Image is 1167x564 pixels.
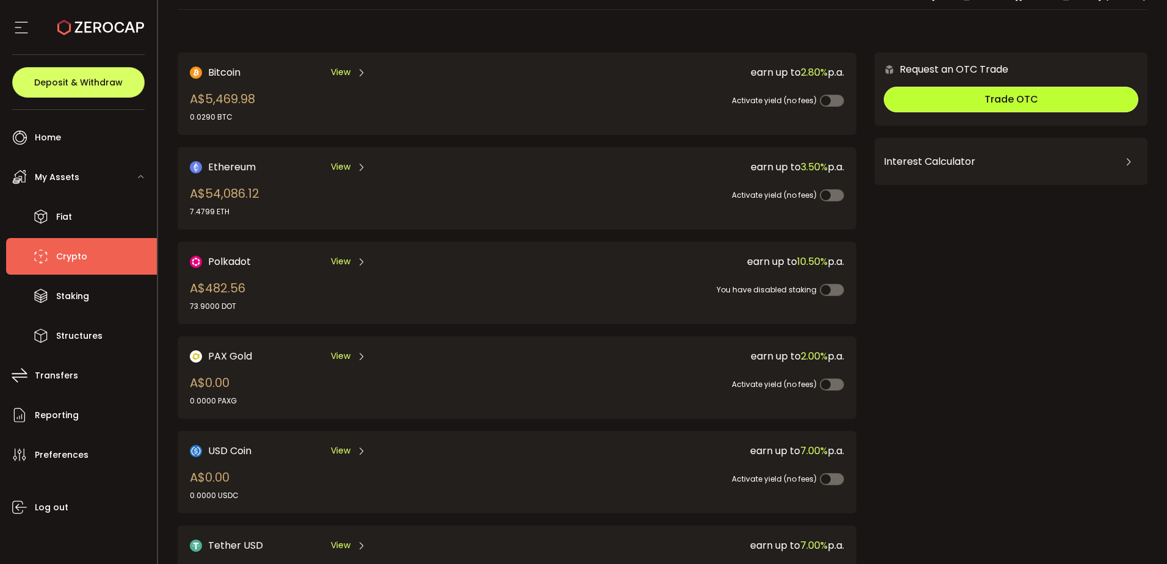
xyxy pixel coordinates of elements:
div: 0.0000 PAXG [190,396,237,407]
span: Transfers [35,367,78,385]
img: DOT [190,256,202,268]
span: 10.50% [797,255,828,269]
span: Tether USD [208,538,263,553]
span: Reporting [35,407,79,424]
span: Activate yield (no fees) [732,379,817,389]
span: PAX Gold [208,349,252,364]
span: Polkadot [208,254,251,269]
span: Staking [56,287,89,305]
div: 0.0000 USDC [190,490,239,501]
span: My Assets [35,168,79,186]
div: earn up to p.a. [508,159,844,175]
div: 7.4799 ETH [190,206,259,217]
span: Preferences [35,446,89,464]
span: Activate yield (no fees) [732,474,817,484]
span: Structures [56,327,103,345]
img: PAX Gold [190,350,202,363]
button: Trade OTC [884,87,1138,112]
span: Crypto [56,248,87,266]
span: View [331,66,350,79]
iframe: Chat Widget [1106,505,1167,564]
span: View [331,350,350,363]
span: You have disabled staking [717,284,817,295]
img: Ethereum [190,161,202,173]
span: 7.00% [800,538,828,552]
div: earn up to p.a. [508,443,844,458]
span: View [331,161,350,173]
button: Deposit & Withdraw [12,67,145,98]
div: A$5,469.98 [190,90,255,123]
span: 2.00% [801,349,828,363]
span: Ethereum [208,159,256,175]
img: 6nGpN7MZ9FLuBP83NiajKbTRY4UzlzQtBKtCrLLspmCkSvCZHBKvY3NxgQaT5JnOQREvtQ257bXeeSTueZfAPizblJ+Fe8JwA... [884,64,895,75]
span: Deposit & Withdraw [34,78,123,87]
div: A$482.56 [190,279,245,312]
span: View [331,444,350,457]
span: 2.80% [801,65,828,79]
span: Activate yield (no fees) [732,190,817,200]
span: Log out [35,499,68,516]
div: 0.0290 BTC [190,112,255,123]
span: View [331,255,350,268]
img: USD Coin [190,445,202,457]
span: Bitcoin [208,65,240,80]
img: Tether USD [190,540,202,552]
div: earn up to p.a. [508,349,844,364]
span: 3.50% [801,160,828,174]
span: Fiat [56,208,72,226]
div: A$54,086.12 [190,184,259,217]
div: 73.9000 DOT [190,301,245,312]
div: A$0.00 [190,374,237,407]
img: Bitcoin [190,67,202,79]
span: USD Coin [208,443,251,458]
span: 7.00% [800,444,828,458]
div: Request an OTC Trade [875,62,1008,77]
span: Trade OTC [985,92,1038,106]
div: A$0.00 [190,468,239,501]
div: earn up to p.a. [508,65,844,80]
span: View [331,539,350,552]
div: earn up to p.a. [508,254,844,269]
span: Activate yield (no fees) [732,95,817,106]
div: earn up to p.a. [508,538,844,553]
span: Home [35,129,61,146]
div: Interest Calculator [884,147,1138,176]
